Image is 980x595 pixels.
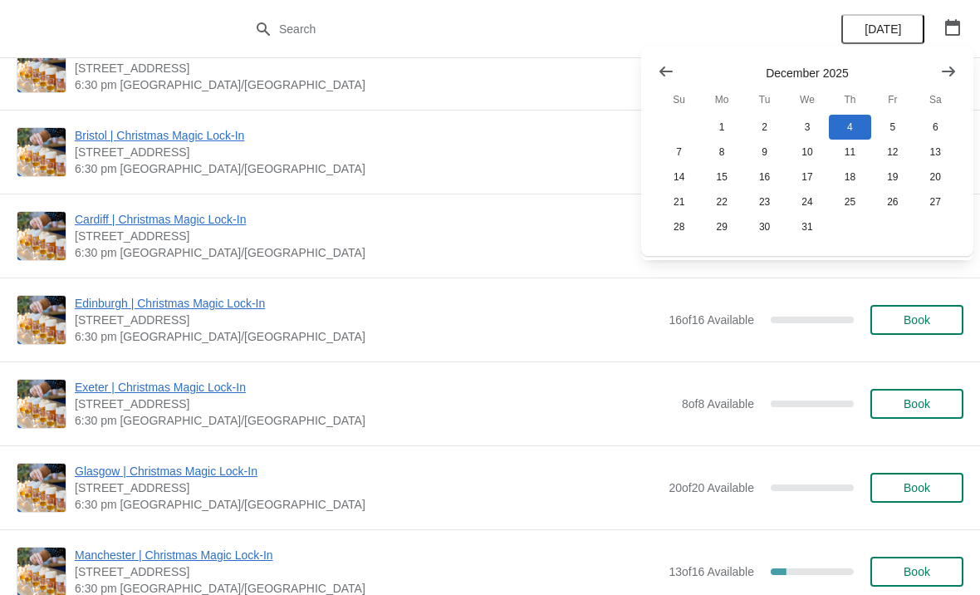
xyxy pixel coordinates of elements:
[871,140,914,165] button: Friday December 12 2025
[786,85,828,115] th: Wednesday
[743,115,786,140] button: Tuesday December 2 2025
[75,160,660,177] span: 6:30 pm [GEOGRAPHIC_DATA]/[GEOGRAPHIC_DATA]
[75,295,660,312] span: Edinburgh | Christmas Magic Lock-In
[75,228,667,244] span: [STREET_ADDRESS]
[914,165,957,189] button: Saturday December 20 2025
[75,127,660,144] span: Bristol | Christmas Magic Lock-In
[870,305,963,335] button: Book
[871,115,914,140] button: Friday December 5 2025
[786,189,828,214] button: Wednesday December 24 2025
[865,22,901,36] span: [DATE]
[700,214,742,239] button: Monday December 29 2025
[841,14,924,44] button: [DATE]
[914,140,957,165] button: Saturday December 13 2025
[914,85,957,115] th: Saturday
[75,211,667,228] span: Cardiff | Christmas Magic Lock-In
[17,380,66,428] img: Exeter | Christmas Magic Lock-In | 46 High Street, Exeter, EX4 3DJ | 6:30 pm Europe/London
[75,60,674,76] span: [STREET_ADDRESS]
[75,563,660,580] span: [STREET_ADDRESS]
[914,189,957,214] button: Saturday December 27 2025
[682,397,754,411] span: 8 of 8 Available
[700,85,742,115] th: Monday
[651,57,681,86] button: Show previous month, November 2025
[658,85,700,115] th: Sunday
[829,140,871,165] button: Thursday December 11 2025
[786,165,828,189] button: Wednesday December 17 2025
[904,397,930,411] span: Book
[904,313,930,327] span: Book
[871,189,914,214] button: Friday December 26 2025
[829,115,871,140] button: Thursday December 4 2025
[743,214,786,239] button: Tuesday December 30 2025
[700,140,742,165] button: Monday December 8 2025
[75,244,667,261] span: 6:30 pm [GEOGRAPHIC_DATA]/[GEOGRAPHIC_DATA]
[700,115,742,140] button: Monday December 1 2025
[17,128,66,176] img: Bristol | Christmas Magic Lock-In | 73 Park Street, Bristol, BS1 5PB | 6:30 pm Europe/London
[75,328,660,345] span: 6:30 pm [GEOGRAPHIC_DATA]/[GEOGRAPHIC_DATA]
[658,140,700,165] button: Sunday December 7 2025
[658,214,700,239] button: Sunday December 28 2025
[829,189,871,214] button: Thursday December 25 2025
[75,76,674,93] span: 6:30 pm [GEOGRAPHIC_DATA]/[GEOGRAPHIC_DATA]
[17,464,66,512] img: Glasgow | Christmas Magic Lock-In | 215 Byres Road, Glasgow G12 8UD, UK | 6:30 pm Europe/London
[829,165,871,189] button: Thursday December 18 2025
[786,140,828,165] button: Wednesday December 10 2025
[75,463,660,479] span: Glasgow | Christmas Magic Lock-In
[870,389,963,419] button: Book
[17,296,66,344] img: Edinburgh | Christmas Magic Lock-In | 89 Rose Street, Edinburgh, EH2 3DT | 6:30 pm Europe/London
[75,312,660,328] span: [STREET_ADDRESS]
[75,144,660,160] span: [STREET_ADDRESS]
[669,565,754,578] span: 13 of 16 Available
[870,557,963,587] button: Book
[870,473,963,503] button: Book
[75,496,660,513] span: 6:30 pm [GEOGRAPHIC_DATA]/[GEOGRAPHIC_DATA]
[743,140,786,165] button: Tuesday December 9 2025
[17,212,66,260] img: Cardiff | Christmas Magic Lock-In | 1-3 Royal Arcade, Cardiff CF10 1AE, UK | 6:30 pm Europe/London
[700,165,742,189] button: Monday December 15 2025
[17,44,66,92] img: Christmas Magic Lock-In | Brighton Beach | 38-39 Kings Road Arches, Brighton, BN1 2LN | 6:30 pm E...
[75,547,660,563] span: Manchester | Christmas Magic Lock-In
[658,189,700,214] button: Sunday December 21 2025
[658,165,700,189] button: Sunday December 14 2025
[914,115,957,140] button: Saturday December 6 2025
[75,479,660,496] span: [STREET_ADDRESS]
[904,565,930,578] span: Book
[669,313,754,327] span: 16 of 16 Available
[829,85,871,115] th: Thursday
[786,115,828,140] button: Wednesday December 3 2025
[786,214,828,239] button: Wednesday December 31 2025
[75,412,674,429] span: 6:30 pm [GEOGRAPHIC_DATA]/[GEOGRAPHIC_DATA]
[743,189,786,214] button: Tuesday December 23 2025
[75,396,674,412] span: [STREET_ADDRESS]
[871,85,914,115] th: Friday
[871,165,914,189] button: Friday December 19 2025
[933,57,963,86] button: Show next month, January 2026
[743,165,786,189] button: Tuesday December 16 2025
[278,14,735,44] input: Search
[669,481,754,494] span: 20 of 20 Available
[904,481,930,494] span: Book
[743,85,786,115] th: Tuesday
[75,379,674,396] span: Exeter | Christmas Magic Lock-In
[700,189,742,214] button: Monday December 22 2025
